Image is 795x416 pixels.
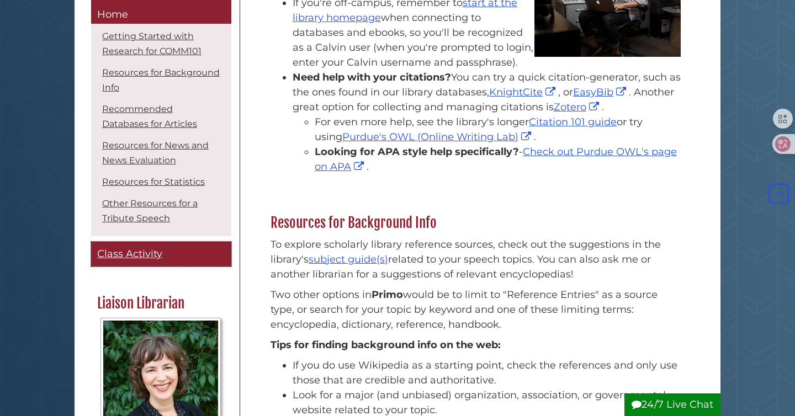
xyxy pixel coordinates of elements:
a: Class Activity [91,242,231,267]
strong: Tips for finding background info on the web: [271,339,501,351]
strong: Looking for APA style help specifically? [315,146,519,158]
li: If you do use Wikipedia as a starting point, check the references and only use those that are cre... [293,358,682,388]
a: Resources for Background Info [102,68,220,93]
span: Home [97,8,128,20]
a: Purdue's OWL (Online Writing Lab) [342,131,534,143]
a: Back to Top [766,188,792,200]
h2: Liaison Librarian [92,295,230,312]
a: KnightCite [489,86,558,98]
span: Class Activity [97,248,162,260]
a: Check out Purdue OWL's page on APA [315,146,677,173]
a: Citation 101 guide [529,116,617,128]
a: Zotero [554,101,602,113]
strong: Primo [372,289,403,301]
a: Getting Started with Research for COMM101 [102,31,202,57]
h2: Resources for Background Info [265,214,687,232]
a: subject guide(s) [309,253,388,265]
li: For even more help, see the library's longer or try using . [315,115,682,145]
li: You can try a quick citation-generator, such as the ones found in our library databases, , or . A... [293,70,682,174]
a: Other Resources for a Tribute Speech [102,199,198,224]
a: Resources for News and News Evaluation [102,141,209,166]
a: Recommended Databases for Articles [102,104,197,130]
p: To explore scholarly library reference sources, check out the suggestions in the library's relate... [271,237,682,282]
strong: Need help with your citations? [293,71,451,83]
a: Resources for Statistics [102,177,205,188]
p: Two other options in would be to limit to "Reference Entries" as a source type, or search for you... [271,287,682,332]
a: EasyBib [573,86,629,98]
button: 24/7 Live Chat [624,393,720,416]
li: - . [315,145,682,174]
